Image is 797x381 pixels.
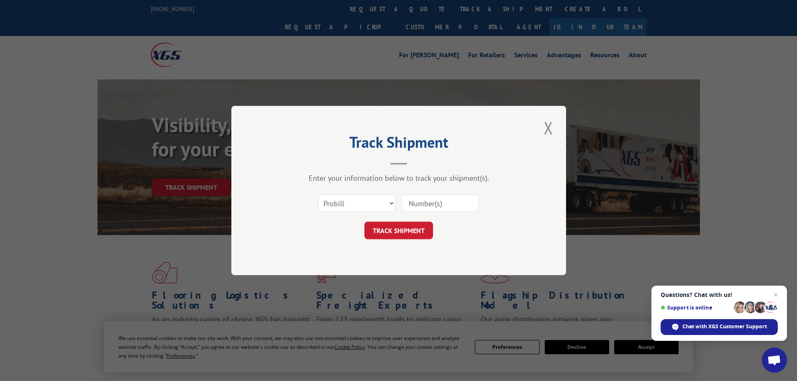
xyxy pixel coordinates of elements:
[273,136,524,152] h2: Track Shipment
[682,323,767,330] span: Chat with XGS Customer Support
[762,348,787,373] a: Open chat
[661,292,778,298] span: Questions? Chat with us!
[273,173,524,183] div: Enter your information below to track your shipment(s).
[661,304,731,311] span: Support is online
[661,319,778,335] span: Chat with XGS Customer Support
[364,222,433,239] button: TRACK SHIPMENT
[402,194,479,212] input: Number(s)
[541,116,556,139] button: Close modal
